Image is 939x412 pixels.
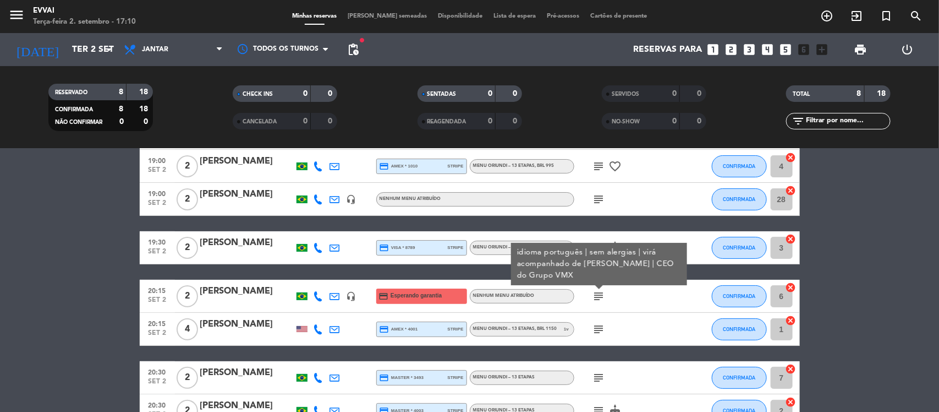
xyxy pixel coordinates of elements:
strong: 0 [144,118,150,126]
span: NÃO CONFIRMAR [55,120,102,125]
div: [PERSON_NAME] [200,236,294,250]
i: [DATE] [8,37,67,62]
span: CONFIRMADA [723,375,755,381]
i: credit_card [380,243,389,253]
span: set 2 [144,378,171,391]
span: set 2 [144,296,171,309]
span: RESERVADO [55,90,87,95]
span: 20:15 [144,284,171,296]
span: Nenhum menu atribuído [473,294,535,298]
strong: 0 [697,90,704,97]
span: Menu Oriundi – 13 etapas [473,164,554,168]
span: set 2 [144,329,171,342]
div: [PERSON_NAME] [200,284,294,299]
span: Lista de espera [488,13,541,19]
span: v [559,323,574,336]
i: subject [592,193,606,206]
span: Menu Oriundi – 13 etapas [473,245,557,250]
i: subject [592,160,606,173]
i: cake [609,241,622,254]
span: amex * 1010 [380,161,418,171]
i: looks_two [724,42,739,57]
i: arrow_drop_down [102,43,116,56]
div: [PERSON_NAME] [200,187,294,202]
button: CONFIRMADA [712,285,767,307]
span: CONFIRMADA [723,196,755,202]
span: Menu Oriundi – 13 etapas [473,375,535,380]
span: 19:30 [144,235,171,248]
i: credit_card [380,373,389,383]
span: set 2 [144,166,171,179]
strong: 0 [119,118,124,126]
i: turned_in_not [880,9,893,23]
span: fiber_manual_record [359,37,365,44]
i: headset_mic [347,194,356,204]
i: subject [592,371,606,384]
i: menu [8,7,25,23]
span: Pré-acessos [541,13,585,19]
i: subject [592,323,606,336]
strong: 0 [303,90,307,97]
span: REAGENDADA [427,119,466,124]
strong: 0 [488,117,492,125]
div: [PERSON_NAME] [200,317,294,332]
span: , BRL 1150 [535,327,557,331]
span: NO-SHOW [612,119,640,124]
button: CONFIRMADA [712,155,767,177]
span: TOTAL [793,91,810,97]
strong: 0 [328,117,335,125]
div: idioma português | sem alergias | virá acompanhado de [PERSON_NAME] | CEO do Grupo VMX [517,247,681,281]
button: menu [8,7,25,27]
span: stripe [448,244,464,251]
span: 4 [177,318,198,340]
button: CONFIRMADA [712,188,767,210]
span: CONFIRMADA [723,245,755,251]
span: 2 [177,188,198,210]
span: stripe [448,374,464,381]
span: SENTADAS [427,91,457,97]
span: pending_actions [347,43,360,56]
i: favorite_border [609,160,622,173]
span: set 2 [144,248,171,261]
span: print [854,43,867,56]
div: [PERSON_NAME] [200,154,294,169]
i: credit_card [380,161,389,171]
span: CONFIRMADA [723,326,755,332]
i: looks_one [706,42,721,57]
strong: 0 [303,117,307,125]
span: 2 [177,237,198,259]
i: add_box [815,42,830,57]
span: , BRL 995 [535,164,554,168]
i: looks_3 [743,42,757,57]
span: 2 [177,155,198,177]
button: CONFIRMADA [712,318,767,340]
span: stripe [448,326,464,333]
i: credit_card [380,324,389,334]
span: 20:30 [144,398,171,411]
div: [PERSON_NAME] [200,366,294,380]
div: Terça-feira 2. setembro - 17:10 [33,17,136,28]
span: visa * 8789 [380,243,415,253]
strong: 8 [119,88,123,96]
span: [PERSON_NAME] semeadas [342,13,432,19]
i: search [909,9,922,23]
i: subject [592,241,606,254]
div: LOG OUT [884,33,931,66]
i: cancel [786,282,797,293]
strong: 0 [513,90,519,97]
strong: 0 [513,117,519,125]
strong: 18 [877,90,888,97]
strong: 8 [857,90,861,97]
i: cancel [786,152,797,163]
span: Jantar [142,46,168,53]
i: headset_mic [347,291,356,301]
span: master * 3493 [380,373,424,383]
i: exit_to_app [850,9,863,23]
span: 2 [177,285,198,307]
i: credit_card [379,291,389,301]
span: 19:00 [144,187,171,199]
span: stripe [448,162,464,170]
span: Menu Oriundi – 13 etapas [473,327,557,331]
span: 20:30 [144,365,171,378]
strong: 0 [672,117,677,125]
